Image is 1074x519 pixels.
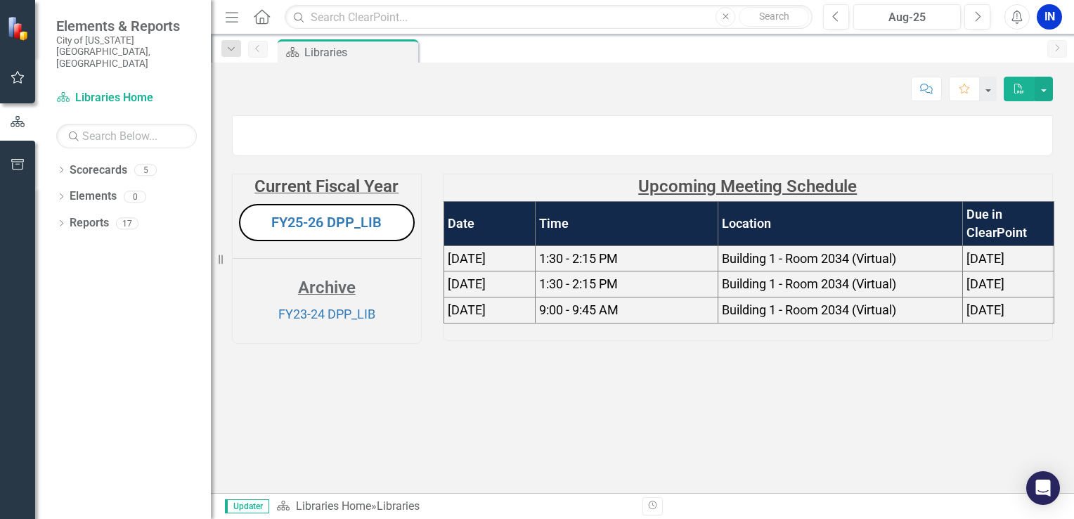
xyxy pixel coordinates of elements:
[722,302,896,317] span: Building 1 - Room 2034 (Virtual)
[539,276,618,291] span: 1:30 - 2:15 PM
[56,18,197,34] span: Elements & Reports
[276,499,632,515] div: »
[1026,471,1060,505] div: Open Intercom Messenger
[448,216,474,231] strong: Date
[298,278,356,297] strong: Archive
[966,276,1004,291] span: [DATE]
[285,5,813,30] input: Search ClearPoint...
[70,215,109,231] a: Reports
[70,188,117,205] a: Elements
[271,214,382,231] a: FY25-26 DPP_LIB
[278,307,375,321] a: FY23-24 DPP_LIB
[1037,4,1062,30] button: IN
[539,216,569,231] strong: Time
[858,9,956,26] div: Aug-25
[134,164,157,176] div: 5
[304,44,415,61] div: Libraries
[759,11,789,22] span: Search
[722,216,771,231] strong: Location
[722,251,896,266] span: Building 1 - Room 2034 (Virtual)
[722,276,896,291] span: Building 1 - Room 2034 (Virtual)
[56,34,197,69] small: City of [US_STATE][GEOGRAPHIC_DATA], [GEOGRAPHIC_DATA]
[739,7,809,27] button: Search
[254,177,399,196] strong: Current Fiscal Year
[56,124,197,148] input: Search Below...
[638,177,857,196] strong: Upcoming Meeting Schedule
[448,276,486,291] span: [DATE]
[377,499,420,513] div: Libraries
[56,90,197,106] a: Libraries Home
[239,204,415,241] button: FY25-26 DPP_LIB
[966,302,1004,317] span: [DATE]
[7,16,32,41] img: ClearPoint Strategy
[539,251,618,266] span: 1:30 - 2:15 PM
[966,251,1004,266] span: [DATE]
[539,302,619,317] span: 9:00 - 9:45 AM
[124,191,146,203] div: 0
[966,207,1027,240] strong: Due in ClearPoint
[296,499,371,513] a: Libraries Home
[853,4,961,30] button: Aug-25
[448,302,486,317] span: [DATE]
[448,251,486,266] span: [DATE]
[225,499,269,513] span: Updater
[70,162,127,179] a: Scorecards
[116,217,138,229] div: 17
